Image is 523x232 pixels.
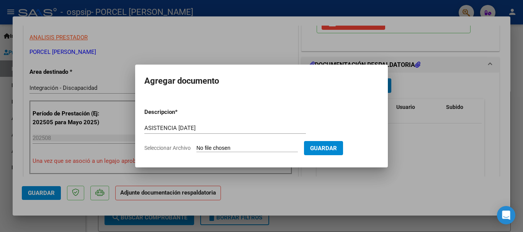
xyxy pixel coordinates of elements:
[304,141,343,155] button: Guardar
[144,108,215,117] p: Descripcion
[144,74,379,88] h2: Agregar documento
[144,145,191,151] span: Seleccionar Archivo
[497,206,515,224] div: Open Intercom Messenger
[310,145,337,152] span: Guardar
